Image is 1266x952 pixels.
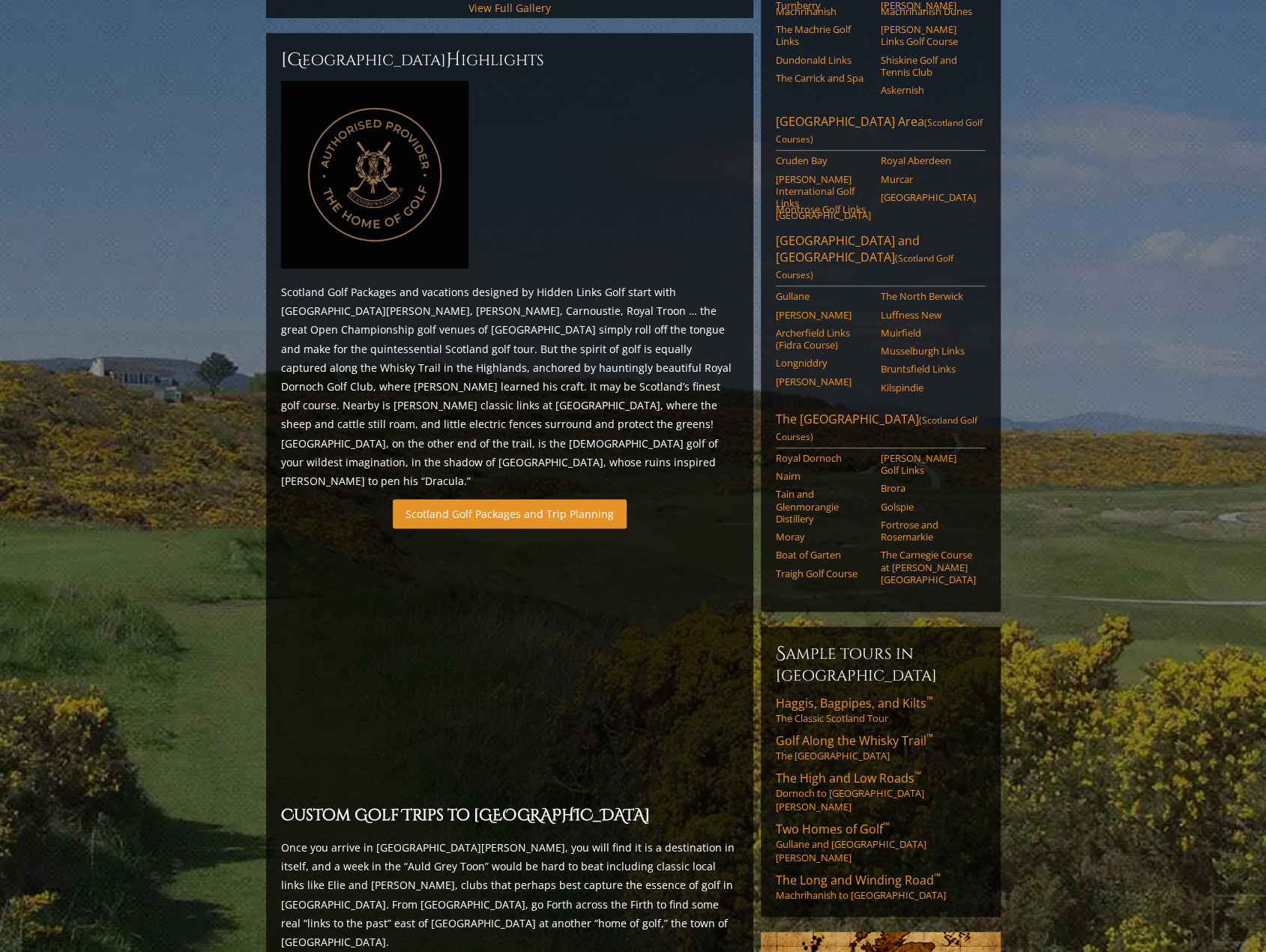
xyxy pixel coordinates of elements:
a: Muirfield [881,327,976,339]
span: Two Homes of Golf [776,821,890,837]
a: [PERSON_NAME] [776,309,871,321]
a: Fortrose and Rosemarkie [881,519,976,543]
a: View Full Gallery [468,1,551,15]
a: Royal Aberdeen [881,154,976,166]
a: Archerfield Links (Fidra Course) [776,327,871,352]
a: The Machrie Golf Links [776,23,871,48]
a: Dundonald Links [776,54,871,66]
a: The Carrick and Spa [776,72,871,84]
a: The North Berwick [881,290,976,302]
a: Royal Dornoch [776,452,871,464]
a: Brora [881,482,976,494]
a: Machrihanish [776,5,871,17]
h6: Sample Tours in [GEOGRAPHIC_DATA] [776,642,986,686]
a: Moray [776,531,871,543]
a: Gullane [776,290,871,302]
a: Two Homes of Golf™Gullane and [GEOGRAPHIC_DATA][PERSON_NAME] [776,821,986,864]
a: The High and Low Roads™Dornoch to [GEOGRAPHIC_DATA][PERSON_NAME] [776,770,986,813]
a: Luffness New [881,309,976,321]
a: The Long and Winding Road™Machrihanish to [GEOGRAPHIC_DATA] [776,872,986,902]
a: Boat of Garten [776,549,871,561]
a: Shiskine Golf and Tennis Club [881,54,976,79]
a: Scotland Golf Packages and Trip Planning [393,499,627,528]
span: (Scotland Golf Courses) [776,116,983,145]
a: Cruden Bay [776,154,871,166]
a: Bruntsfield Links [881,363,976,375]
sup: ™ [883,819,890,832]
a: Nairn [776,470,871,482]
a: Askernish [881,84,976,96]
p: Once you arrive in [GEOGRAPHIC_DATA][PERSON_NAME], you will find it is a destination in itself, a... [281,838,738,951]
span: Haggis, Bagpipes, and Kilts [776,695,933,711]
p: Scotland Golf Packages and vacations designed by Hidden Links Golf start with [GEOGRAPHIC_DATA][P... [281,283,738,490]
a: [GEOGRAPHIC_DATA] and [GEOGRAPHIC_DATA](Scotland Golf Courses) [776,232,986,286]
span: H [446,48,461,72]
a: [PERSON_NAME] [776,376,871,388]
sup: ™ [914,768,921,781]
sup: ™ [926,693,933,706]
span: (Scotland Golf Courses) [776,414,977,443]
a: The Carnegie Course at [PERSON_NAME][GEOGRAPHIC_DATA] [881,549,976,585]
a: Haggis, Bagpipes, and Kilts™The Classic Scotland Tour [776,695,986,725]
span: The Long and Winding Road [776,872,941,888]
sup: ™ [926,731,933,744]
span: Golf Along the Whisky Trail [776,732,933,749]
a: Musselburgh Links [881,345,976,357]
a: Machrihanish Dunes [881,5,976,17]
h2: Custom Golf Trips to [GEOGRAPHIC_DATA] [281,804,738,829]
a: Longniddry [776,357,871,369]
h2: [GEOGRAPHIC_DATA] ighlights [281,48,738,72]
a: [PERSON_NAME] Links Golf Course [881,23,976,48]
iframe: Sir-Nick-favorite-Open-Rota-Venues [281,537,738,795]
a: [GEOGRAPHIC_DATA] Area(Scotland Golf Courses) [776,113,986,151]
a: [GEOGRAPHIC_DATA] [881,191,976,203]
a: Murcar [881,173,976,185]
a: Tain and Glenmorangie Distillery [776,488,871,525]
a: Golspie [881,501,976,513]
span: The High and Low Roads [776,770,921,786]
a: Montrose Golf Links [776,203,871,215]
a: Golf Along the Whisky Trail™The [GEOGRAPHIC_DATA] [776,732,986,762]
a: [PERSON_NAME] International Golf Links [GEOGRAPHIC_DATA] [776,173,871,222]
a: [PERSON_NAME] Golf Links [881,452,976,477]
a: Kilspindie [881,382,976,394]
a: Traigh Golf Course [776,567,871,579]
a: The [GEOGRAPHIC_DATA](Scotland Golf Courses) [776,411,986,448]
sup: ™ [934,870,941,883]
span: (Scotland Golf Courses) [776,252,953,281]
